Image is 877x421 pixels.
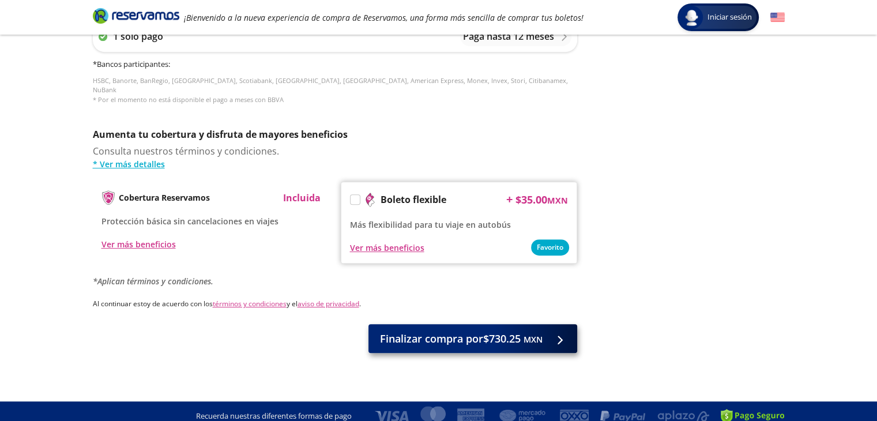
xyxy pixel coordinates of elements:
[381,193,446,206] p: Boleto flexible
[213,299,287,309] a: términos y condiciones
[770,10,785,25] button: English
[368,324,577,353] button: Finalizar compra por$730.25 MXN
[119,191,210,204] p: Cobertura Reservamos
[524,334,543,345] small: MXN
[93,158,577,170] a: * Ver más detalles
[93,76,577,105] p: HSBC, Banorte, BanRegio, [GEOGRAPHIC_DATA], Scotiabank, [GEOGRAPHIC_DATA], [GEOGRAPHIC_DATA], Ame...
[547,195,568,206] small: MXN
[703,12,756,23] span: Iniciar sesión
[93,299,577,309] p: Al continuar estoy de acuerdo con los y el .
[506,191,513,208] p: +
[283,191,321,205] p: Incluida
[113,29,163,43] p: 1 solo pago
[93,95,284,104] span: * Por el momento no está disponible el pago a meses con BBVA
[298,299,359,309] a: aviso de privacidad
[93,7,179,24] i: Brand Logo
[184,12,584,23] em: ¡Bienvenido a la nueva experiencia de compra de Reservamos, una forma más sencilla de comprar tus...
[350,219,511,230] span: Más flexibilidad para tu viaje en autobús
[515,192,568,208] span: $ 35.00
[101,238,176,250] button: Ver más beneficios
[350,242,424,254] button: Ver más beneficios
[93,275,577,287] p: *Aplican términos y condiciones.
[93,7,179,28] a: Brand Logo
[93,144,577,170] div: Consulta nuestros términos y condiciones.
[101,216,278,227] span: Protección básica sin cancelaciones en viajes
[93,127,577,141] p: Aumenta tu cobertura y disfruta de mayores beneficios
[93,59,577,70] h6: * Bancos participantes :
[380,331,543,347] span: Finalizar compra por $730.25
[463,29,554,43] p: Paga hasta 12 meses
